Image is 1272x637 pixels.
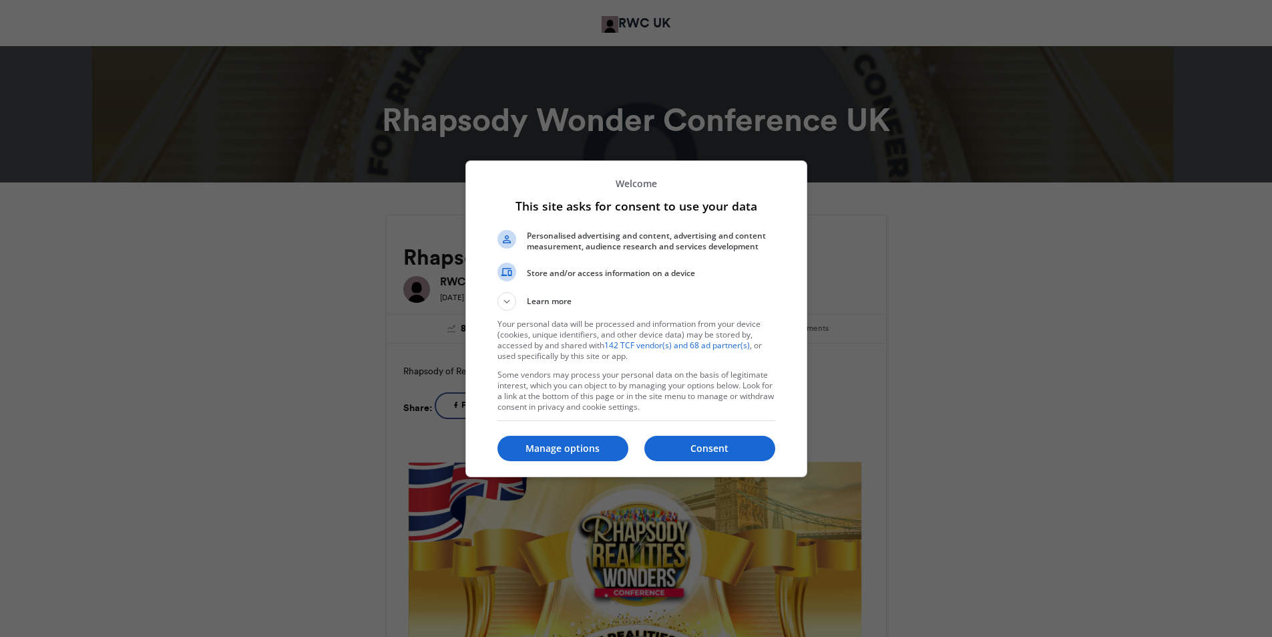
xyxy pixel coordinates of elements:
[497,442,628,455] p: Manage options
[644,436,775,461] button: Consent
[497,370,775,412] p: Some vendors may process your personal data on the basis of legitimate interest, which you can ob...
[465,160,807,477] div: This site asks for consent to use your data
[497,198,775,214] h1: This site asks for consent to use your data
[644,442,775,455] p: Consent
[604,340,750,351] a: 142 TCF vendor(s) and 68 ad partner(s)
[527,231,775,252] span: Personalised advertising and content, advertising and content measurement, audience research and ...
[497,292,775,311] button: Learn more
[497,177,775,190] p: Welcome
[527,295,572,311] span: Learn more
[527,268,775,279] span: Store and/or access information on a device
[497,319,775,362] p: Your personal data will be processed and information from your device (cookies, unique identifier...
[497,436,628,461] button: Manage options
